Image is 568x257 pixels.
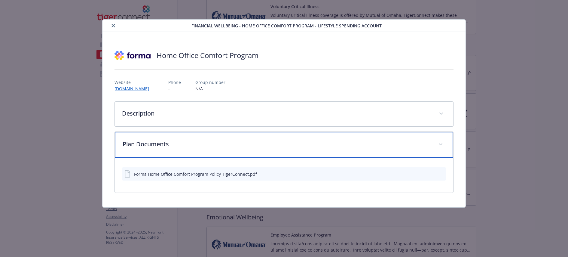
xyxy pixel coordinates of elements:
div: Plan Documents [115,158,453,193]
button: download file [429,171,433,177]
button: close [110,22,117,29]
h2: Home Office Comfort Program [157,50,258,60]
a: [DOMAIN_NAME] [115,86,154,91]
p: Website [115,79,154,85]
button: preview file [438,171,444,177]
div: Plan Documents [115,132,453,158]
p: Phone [168,79,181,85]
p: Group number [195,79,225,85]
span: Financial Wellbeing - Home Office Comfort Program - Lifestyle Spending Account [191,23,382,29]
p: Description [122,109,432,118]
p: N/A [195,85,225,92]
div: Description [115,102,453,126]
p: Plan Documents [123,140,431,149]
div: Forma Home Office Comfort Program Policy TigerConnect.pdf [134,171,257,177]
p: - [168,85,181,92]
img: Forma, Inc. [115,46,151,64]
div: details for plan Financial Wellbeing - Home Office Comfort Program - Lifestyle Spending Account [57,19,511,208]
